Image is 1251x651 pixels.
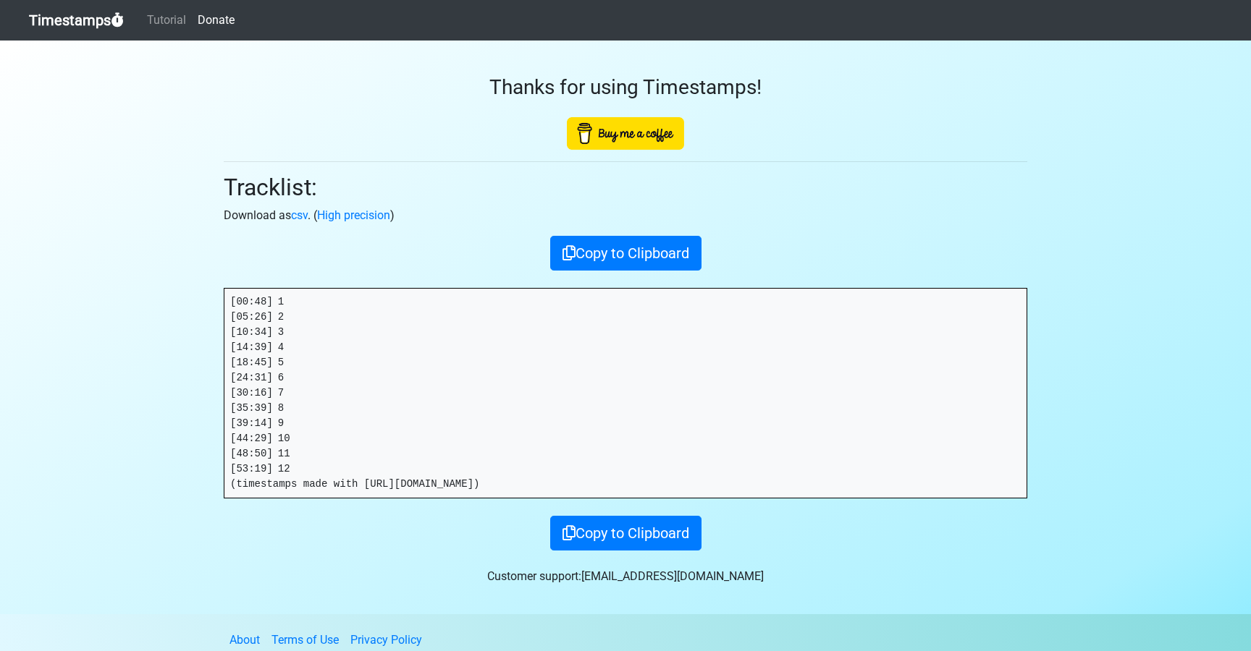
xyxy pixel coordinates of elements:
a: High precision [317,208,390,222]
a: Timestamps [29,6,124,35]
h3: Thanks for using Timestamps! [224,75,1027,100]
a: Terms of Use [271,633,339,647]
a: About [229,633,260,647]
a: Donate [192,6,240,35]
a: Tutorial [141,6,192,35]
h2: Tracklist: [224,174,1027,201]
img: Buy Me A Coffee [567,117,684,150]
button: Copy to Clipboard [550,516,702,550]
a: csv [291,208,308,222]
a: Privacy Policy [350,633,422,647]
button: Copy to Clipboard [550,236,702,271]
p: Download as . ( ) [224,207,1027,224]
pre: [00:48] 1 [05:26] 2 [10:34] 3 [14:39] 4 [18:45] 5 [24:31] 6 [30:16] 7 [35:39] 8 [39:14] 9 [44:29]... [224,289,1027,498]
